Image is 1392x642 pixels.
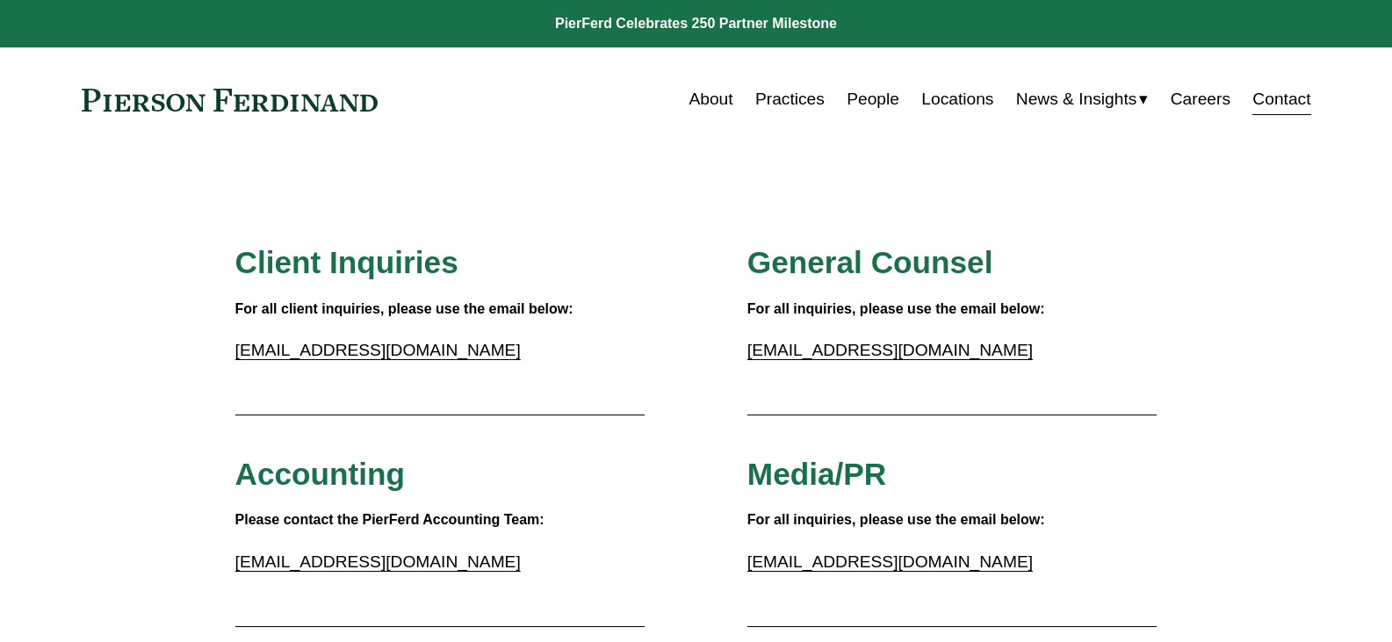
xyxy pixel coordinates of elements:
strong: Please contact the PierFerd Accounting Team: [235,512,545,527]
span: Client Inquiries [235,245,458,279]
strong: For all client inquiries, please use the email below: [235,301,573,316]
a: Practices [755,83,825,116]
a: [EMAIL_ADDRESS][DOMAIN_NAME] [235,552,521,571]
span: Media/PR [747,457,886,491]
a: People [847,83,899,116]
a: Locations [921,83,993,116]
a: [EMAIL_ADDRESS][DOMAIN_NAME] [235,341,521,359]
strong: For all inquiries, please use the email below: [747,512,1045,527]
span: Accounting [235,457,406,491]
a: [EMAIL_ADDRESS][DOMAIN_NAME] [747,552,1033,571]
span: General Counsel [747,245,993,279]
a: About [689,83,732,116]
span: News & Insights [1016,84,1137,115]
a: Contact [1252,83,1310,116]
strong: For all inquiries, please use the email below: [747,301,1045,316]
a: folder dropdown [1016,83,1149,116]
a: Careers [1171,83,1230,116]
a: [EMAIL_ADDRESS][DOMAIN_NAME] [747,341,1033,359]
